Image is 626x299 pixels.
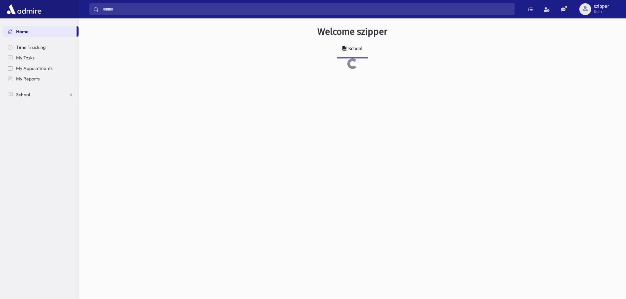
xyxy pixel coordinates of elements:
[3,89,79,100] a: School
[16,65,53,71] span: My Appointments
[317,26,387,37] h3: Welcome szipper
[16,76,40,82] span: My Reports
[3,53,79,63] a: My Tasks
[3,74,79,84] a: My Reports
[5,3,43,16] img: AdmirePro
[16,44,46,50] span: Time Tracking
[16,92,30,97] span: School
[3,26,77,37] a: Home
[3,42,79,53] a: Time Tracking
[99,3,514,15] input: Search
[337,40,368,58] a: School
[594,9,609,14] span: User
[16,55,35,61] span: My Tasks
[594,4,609,9] span: szipper
[347,46,362,52] div: School
[16,29,29,34] span: Home
[3,63,79,74] a: My Appointments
